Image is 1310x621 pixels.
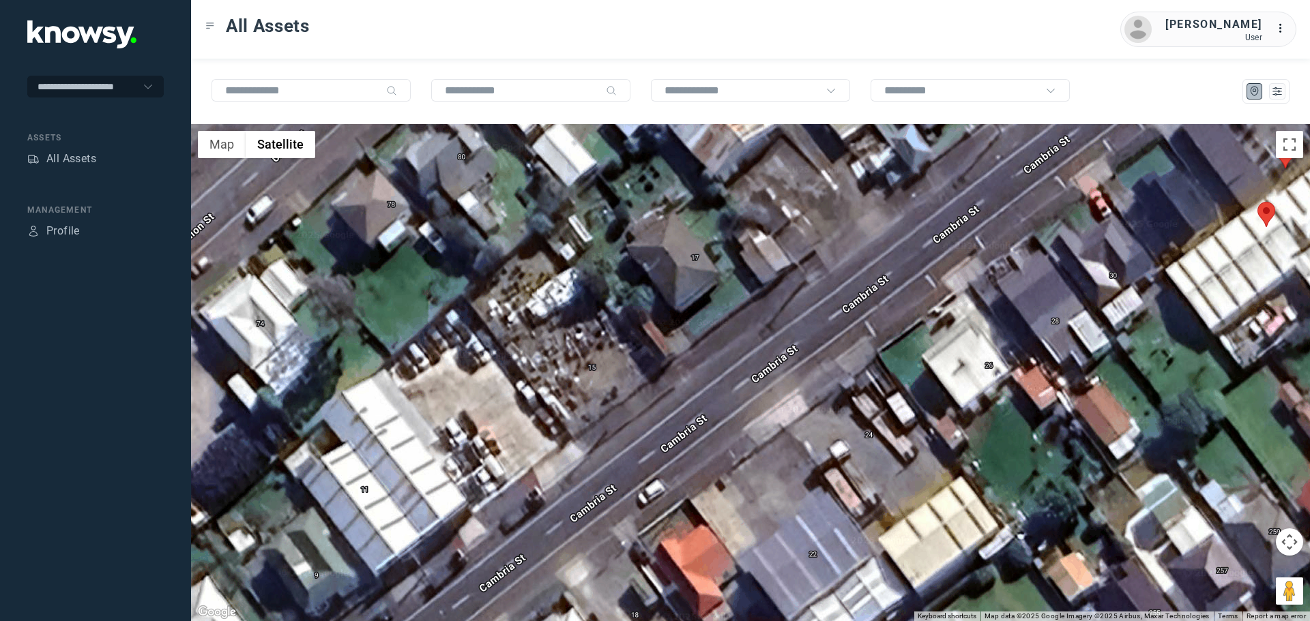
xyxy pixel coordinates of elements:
div: : [1276,20,1292,37]
a: ProfileProfile [27,223,80,239]
a: AssetsAll Assets [27,151,96,167]
div: User [1165,33,1262,42]
div: : [1276,20,1292,39]
div: Toggle Menu [205,21,215,31]
button: Toggle fullscreen view [1276,131,1303,158]
div: Profile [27,225,40,237]
tspan: ... [1277,23,1290,33]
div: Management [27,204,164,216]
img: Google [194,603,239,621]
div: All Assets [46,151,96,167]
div: Assets [27,153,40,165]
div: [PERSON_NAME] [1165,16,1262,33]
a: Open this area in Google Maps (opens a new window) [194,603,239,621]
button: Keyboard shortcuts [918,611,976,621]
button: Show street map [198,131,246,158]
div: Map [1249,85,1261,97]
a: Terms (opens in new tab) [1218,612,1238,620]
div: Profile [46,223,80,239]
div: Search [606,85,617,96]
button: Drag Pegman onto the map to open Street View [1276,577,1303,605]
div: List [1271,85,1283,97]
span: All Assets [226,14,310,38]
img: avatar.png [1124,16,1152,43]
button: Show satellite imagery [246,131,315,158]
img: Application Logo [27,20,136,48]
div: Search [386,85,397,96]
a: Report a map error [1247,612,1306,620]
div: Assets [27,132,164,144]
span: Map data ©2025 Google Imagery ©2025 Airbus, Maxar Technologies [985,612,1210,620]
button: Map camera controls [1276,528,1303,556]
